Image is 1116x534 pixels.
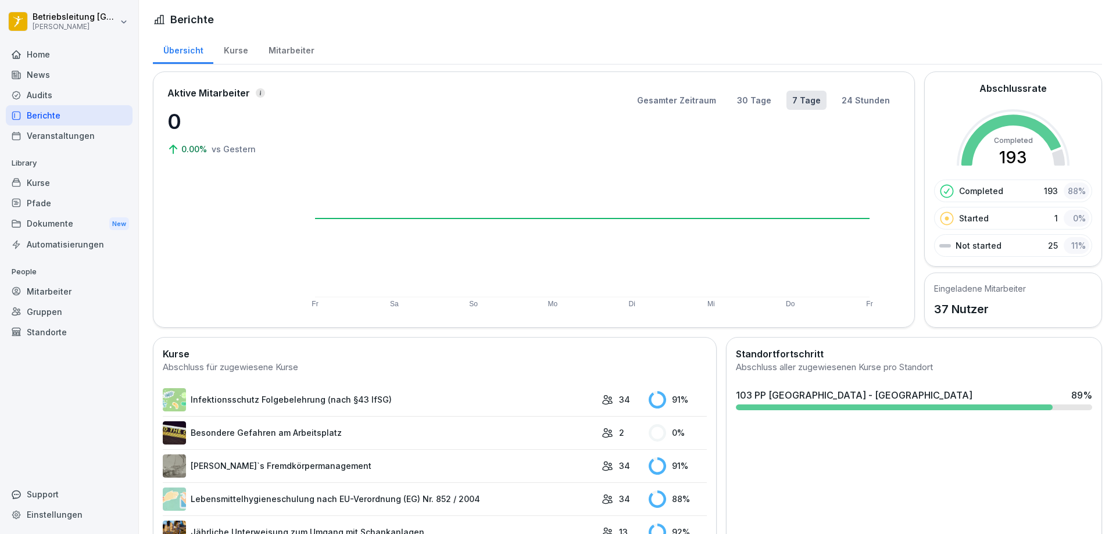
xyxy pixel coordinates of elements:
img: tgff07aey9ahi6f4hltuk21p.png [163,388,186,411]
p: 25 [1048,239,1058,252]
img: gxsnf7ygjsfsmxd96jxi4ufn.png [163,488,186,511]
a: DokumenteNew [6,213,133,235]
p: Betriebsleitung [GEOGRAPHIC_DATA] [33,12,117,22]
a: Pfade [6,193,133,213]
a: Audits [6,85,133,105]
a: [PERSON_NAME]`s Fremdkörpermanagement [163,454,596,478]
text: Di [628,300,635,308]
div: New [109,217,129,231]
img: zq4t51x0wy87l3xh8s87q7rq.png [163,421,186,445]
h2: Standortfortschritt [736,347,1092,361]
a: Home [6,44,133,64]
p: Completed [959,185,1003,197]
div: 103 PP [GEOGRAPHIC_DATA] - [GEOGRAPHIC_DATA] [736,388,972,402]
h2: Kurse [163,347,707,361]
div: 91 % [649,457,707,475]
p: Aktive Mitarbeiter [167,86,250,100]
p: vs Gestern [212,143,256,155]
a: Übersicht [153,34,213,64]
h2: Abschlussrate [979,81,1047,95]
div: Abschluss für zugewiesene Kurse [163,361,707,374]
p: [PERSON_NAME] [33,23,117,31]
text: Mo [548,300,558,308]
a: Infektionsschutz Folgebelehrung (nach §43 IfSG) [163,388,596,411]
a: Veranstaltungen [6,126,133,146]
div: Support [6,484,133,504]
text: Sa [390,300,399,308]
div: 88 % [649,490,707,508]
div: 91 % [649,391,707,408]
a: News [6,64,133,85]
button: Gesamter Zeitraum [631,91,722,110]
p: Library [6,154,133,173]
p: 2 [619,427,624,439]
a: 103 PP [GEOGRAPHIC_DATA] - [GEOGRAPHIC_DATA]89% [731,384,1097,415]
p: 193 [1044,185,1058,197]
button: 24 Stunden [836,91,896,110]
h1: Berichte [170,12,214,27]
text: So [469,300,478,308]
button: 7 Tage [786,91,827,110]
a: Mitarbeiter [6,281,133,302]
div: Abschluss aller zugewiesenen Kurse pro Standort [736,361,1092,374]
a: Kurse [213,34,258,64]
text: Fr [312,300,318,308]
p: 34 [619,393,630,406]
a: Mitarbeiter [258,34,324,64]
h5: Eingeladene Mitarbeiter [934,282,1026,295]
div: 0 % [1064,210,1089,227]
a: Standorte [6,322,133,342]
div: 89 % [1071,388,1092,402]
a: Automatisierungen [6,234,133,255]
div: 0 % [649,424,707,442]
div: 11 % [1064,237,1089,254]
p: 34 [619,460,630,472]
text: Fr [866,300,872,308]
p: People [6,263,133,281]
p: 0 [167,106,284,137]
p: 1 [1054,212,1058,224]
img: ltafy9a5l7o16y10mkzj65ij.png [163,454,186,478]
p: 34 [619,493,630,505]
a: Kurse [6,173,133,193]
a: Lebensmittelhygieneschulung nach EU-Verordnung (EG) Nr. 852 / 2004 [163,488,596,511]
a: Besondere Gefahren am Arbeitsplatz [163,421,596,445]
button: 30 Tage [731,91,777,110]
a: Einstellungen [6,504,133,525]
p: Started [959,212,989,224]
p: 0.00% [181,143,209,155]
a: Gruppen [6,302,133,322]
div: Dokumente [6,213,133,235]
text: Do [786,300,795,308]
text: Mi [707,300,715,308]
p: Not started [956,239,1001,252]
div: 88 % [1064,182,1089,199]
a: Berichte [6,105,133,126]
p: 37 Nutzer [934,300,1026,318]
